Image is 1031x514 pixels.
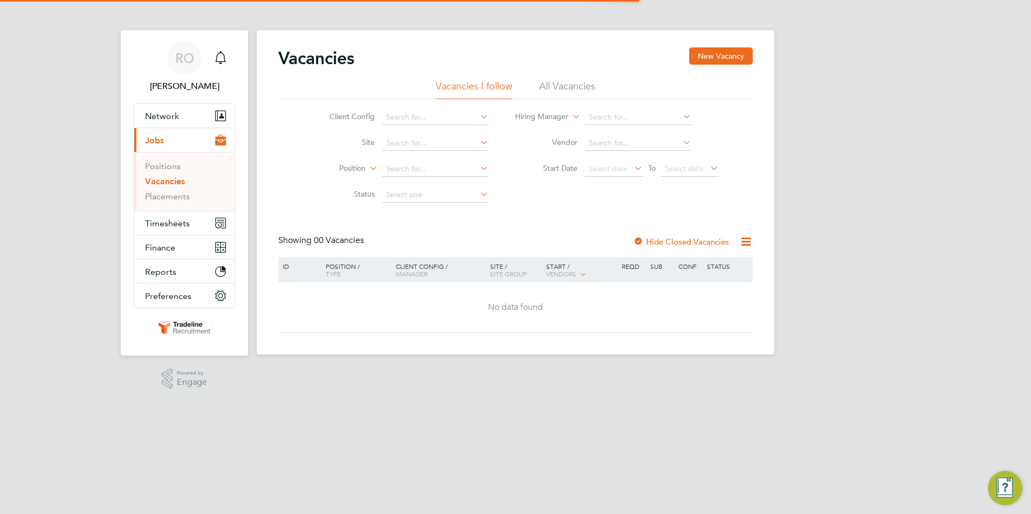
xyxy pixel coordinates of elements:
span: RO [175,51,194,65]
div: Jobs [134,152,235,211]
img: tradelinerecruitment-logo-retina.png [156,319,212,336]
button: New Vacancy [689,47,753,65]
div: Start / [544,257,619,284]
h2: Vacancies [278,47,354,69]
label: Start Date [515,163,578,173]
div: Reqd [619,257,647,275]
button: Network [134,104,235,128]
label: Hiring Manager [506,112,568,122]
span: Type [326,269,341,278]
label: Client Config [313,112,375,121]
input: Search for... [585,136,691,151]
div: Status [704,257,751,275]
label: Status [313,189,375,199]
label: Site [313,137,375,147]
input: Search for... [585,110,691,125]
span: Vendors [546,269,576,278]
span: To [645,161,659,175]
div: Client Config / [393,257,487,283]
a: RO[PERSON_NAME] [134,41,235,93]
input: Search for... [382,110,489,125]
span: Rachel Oliver [134,80,235,93]
span: 00 Vacancies [314,235,364,246]
span: Powered by [177,369,207,378]
div: No data found [280,302,751,313]
input: Select one [382,187,489,203]
span: Select date [589,164,628,173]
a: Vacancies [145,176,185,186]
label: Position [304,163,366,174]
a: Positions [145,161,181,171]
button: Timesheets [134,211,235,235]
span: Reports [145,267,176,277]
li: All Vacancies [539,80,595,99]
div: ID [280,257,318,275]
input: Search for... [382,162,489,177]
button: Finance [134,235,235,259]
label: Hide Closed Vacancies [633,237,729,247]
button: Engage Resource Center [988,471,1022,505]
span: Site Group [490,269,527,278]
button: Reports [134,260,235,283]
span: Timesheets [145,218,190,228]
span: Preferences [145,291,191,301]
div: Site / [487,257,544,283]
span: Manager [396,269,428,278]
span: Network [145,111,179,121]
a: Go to home page [134,319,235,336]
li: Vacancies I follow [436,80,512,99]
span: Select date [665,164,704,173]
label: Vendor [515,137,578,147]
button: Preferences [134,284,235,308]
div: Sub [648,257,676,275]
input: Search for... [382,136,489,151]
div: Conf [676,257,704,275]
button: Jobs [134,128,235,152]
a: Placements [145,191,190,202]
div: Position / [318,257,393,283]
span: Finance [145,242,175,253]
div: Showing [278,235,366,246]
a: Powered byEngage [162,369,208,389]
span: Engage [177,378,207,387]
nav: Main navigation [121,30,248,356]
span: Jobs [145,135,164,145]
